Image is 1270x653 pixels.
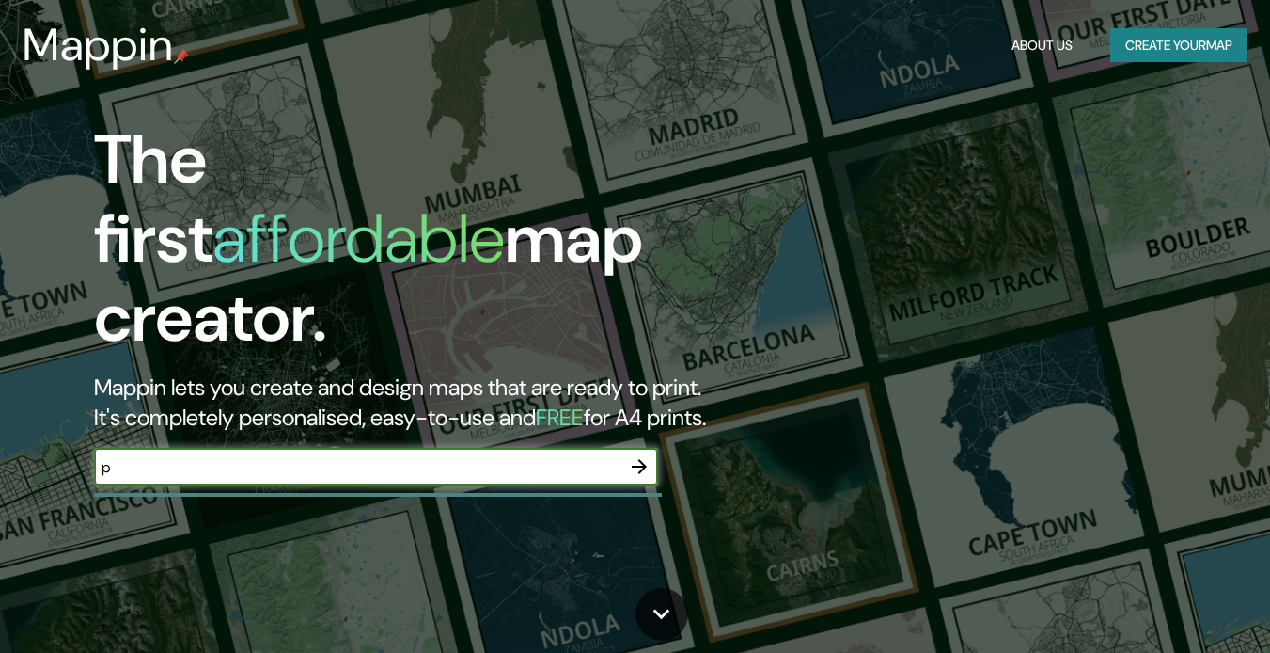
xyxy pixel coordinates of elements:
input: Choose your favourite place [94,456,620,478]
button: About Us [1004,28,1080,63]
h5: FREE [536,403,584,432]
h2: Mappin lets you create and design maps that are ready to print. It's completely personalised, eas... [94,373,729,433]
h3: Mappin [23,19,174,72]
button: Create yourmap [1110,28,1247,63]
img: mappin-pin [174,49,189,64]
h1: The first map creator. [94,120,729,373]
h1: affordable [212,195,505,282]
